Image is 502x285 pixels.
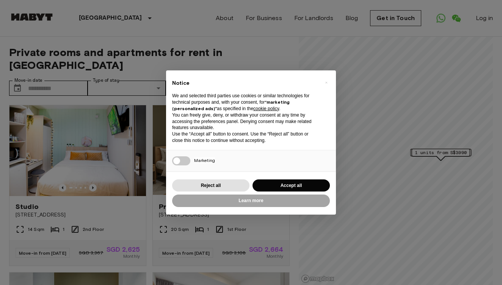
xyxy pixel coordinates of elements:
[172,99,290,111] strong: “marketing (personalized ads)”
[325,78,328,87] span: ×
[172,131,318,144] p: Use the “Accept all” button to consent. Use the “Reject all” button or close this notice to conti...
[172,195,330,207] button: Learn more
[172,112,318,131] p: You can freely give, deny, or withdraw your consent at any time by accessing the preferences pane...
[320,76,332,89] button: Close this notice
[253,179,330,192] button: Accept all
[172,93,318,112] p: We and selected third parties use cookies or similar technologies for technical purposes and, wit...
[172,179,249,192] button: Reject all
[172,79,318,87] h2: Notice
[253,106,279,111] a: cookie policy
[194,157,215,163] span: Marketing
